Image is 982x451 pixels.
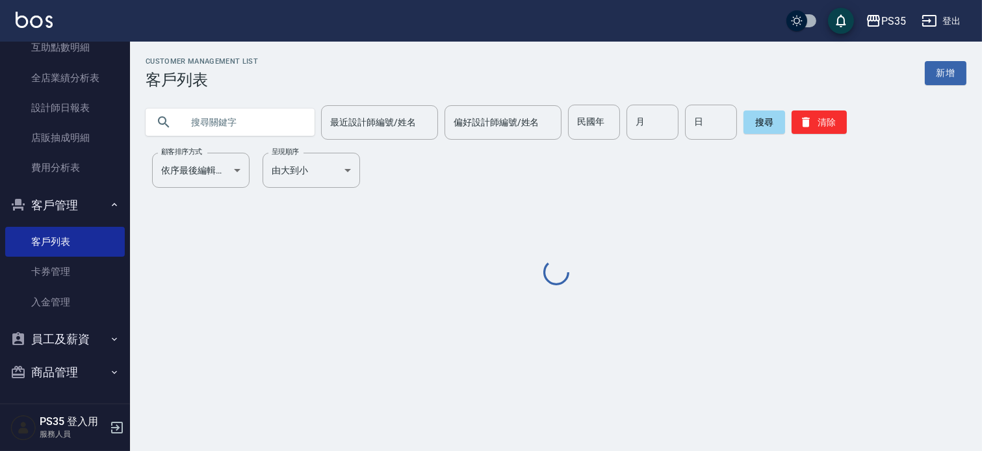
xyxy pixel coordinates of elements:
[161,147,202,157] label: 顧客排序方式
[916,9,966,33] button: 登出
[10,415,36,441] img: Person
[263,153,360,188] div: 由大到小
[860,8,911,34] button: PS35
[925,61,966,85] a: 新增
[5,153,125,183] a: 費用分析表
[5,355,125,389] button: 商品管理
[5,287,125,317] a: 入金管理
[182,105,304,140] input: 搜尋關鍵字
[5,188,125,222] button: 客戶管理
[5,322,125,356] button: 員工及薪資
[5,32,125,62] a: 互助點數明細
[146,57,258,66] h2: Customer Management List
[16,12,53,28] img: Logo
[272,147,299,157] label: 呈現順序
[828,8,854,34] button: save
[40,415,106,428] h5: PS35 登入用
[5,63,125,93] a: 全店業績分析表
[5,93,125,123] a: 設計師日報表
[152,153,250,188] div: 依序最後編輯時間
[743,110,785,134] button: 搜尋
[881,13,906,29] div: PS35
[146,71,258,89] h3: 客戶列表
[5,257,125,287] a: 卡券管理
[5,123,125,153] a: 店販抽成明細
[40,428,106,440] p: 服務人員
[5,227,125,257] a: 客戶列表
[792,110,847,134] button: 清除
